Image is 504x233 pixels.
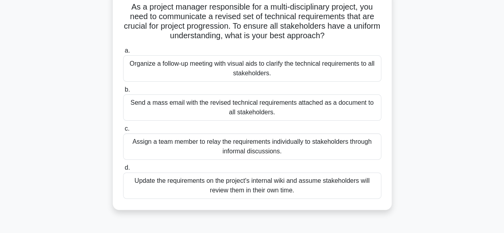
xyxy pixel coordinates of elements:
div: Send a mass email with the revised technical requirements attached as a document to all stakehold... [123,94,381,121]
span: d. [125,164,130,171]
div: Update the requirements on the project's internal wiki and assume stakeholders will review them i... [123,172,381,199]
span: a. [125,47,130,54]
div: Organize a follow-up meeting with visual aids to clarify the technical requirements to all stakeh... [123,55,381,82]
h5: As a project manager responsible for a multi-disciplinary project, you need to communicate a revi... [122,2,382,41]
span: b. [125,86,130,93]
span: c. [125,125,129,132]
div: Assign a team member to relay the requirements individually to stakeholders through informal disc... [123,133,381,160]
